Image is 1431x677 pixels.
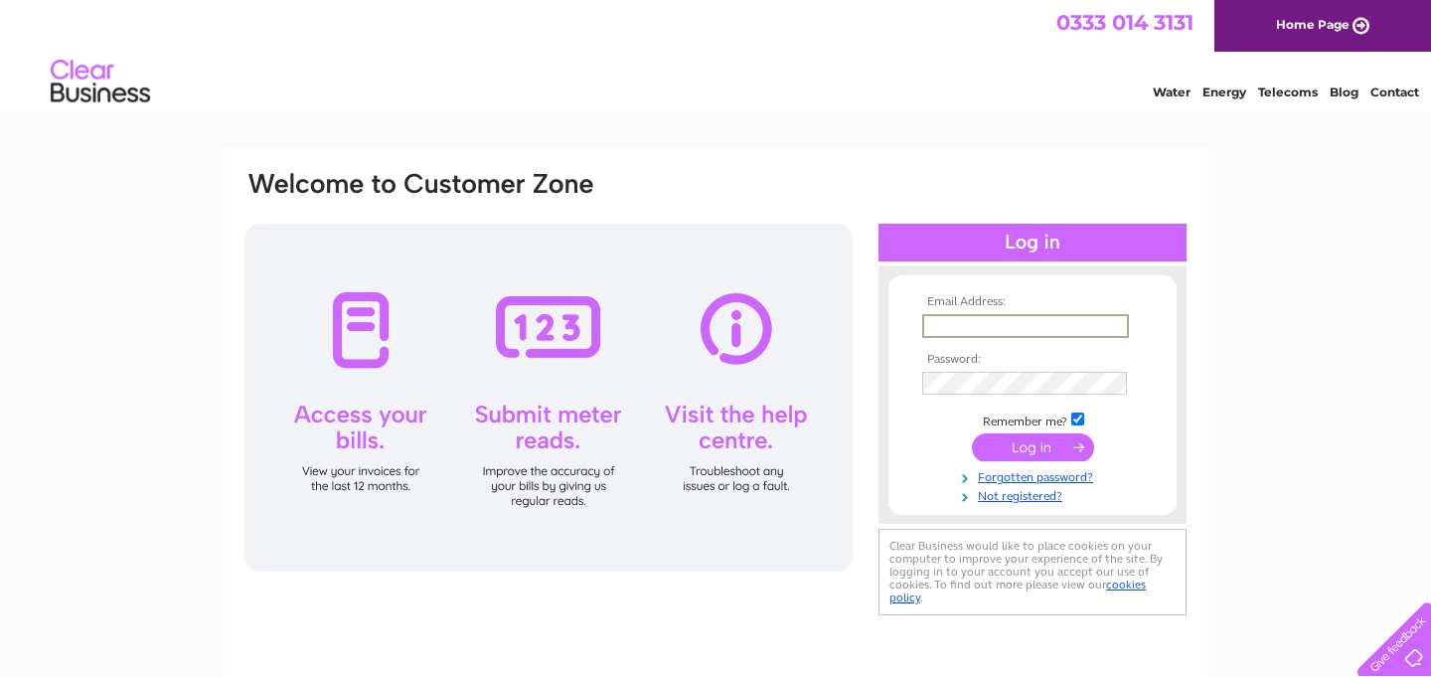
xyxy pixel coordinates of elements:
a: Forgotten password? [922,466,1148,485]
a: Water [1153,85,1191,99]
input: Submit [972,433,1094,461]
div: Clear Business would like to place cookies on your computer to improve your experience of the sit... [878,529,1187,615]
a: Not registered? [922,485,1148,504]
a: Energy [1202,85,1246,99]
a: 0333 014 3131 [1056,10,1193,35]
img: logo.png [50,52,151,112]
a: Telecoms [1258,85,1318,99]
th: Password: [917,353,1148,367]
td: Remember me? [917,410,1148,429]
a: Blog [1330,85,1358,99]
a: Contact [1370,85,1419,99]
div: Clear Business is a trading name of Verastar Limited (registered in [GEOGRAPHIC_DATA] No. 3667643... [247,11,1187,96]
th: Email Address: [917,295,1148,309]
a: cookies policy [889,578,1146,604]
